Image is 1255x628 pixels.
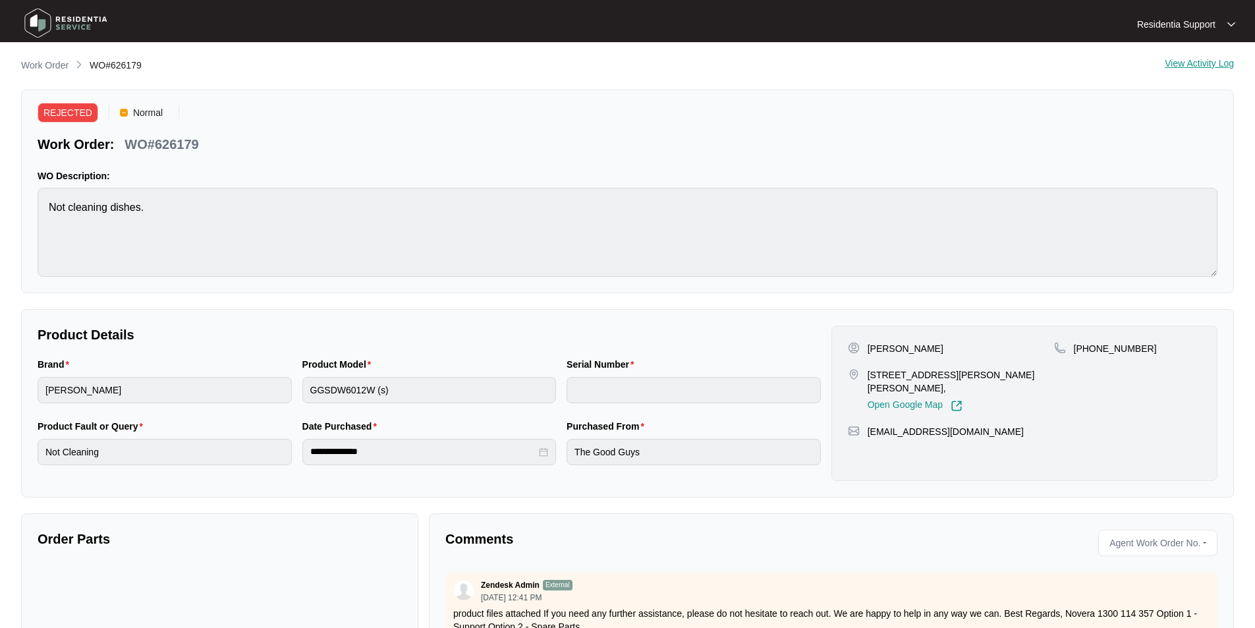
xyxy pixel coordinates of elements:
p: Residentia Support [1137,18,1215,31]
img: map-pin [848,425,860,437]
label: Purchased From [567,420,650,433]
p: WO#626179 [125,135,198,154]
img: user.svg [454,581,474,600]
img: chevron-right [74,59,84,70]
p: - [1203,533,1212,553]
label: Date Purchased [302,420,382,433]
textarea: Not cleaning dishes. [38,188,1217,277]
label: Serial Number [567,358,639,371]
img: map-pin [848,368,860,380]
label: Brand [38,358,74,371]
p: Comments [445,530,822,548]
p: [PERSON_NAME] [868,342,943,355]
p: Product Details [38,326,821,344]
img: Link-External [951,400,962,412]
a: Open Google Map [868,400,962,412]
img: residentia service logo [20,3,112,43]
span: Agent Work Order No. [1104,533,1200,553]
p: External [543,580,572,590]
span: WO#626179 [90,60,142,71]
label: Product Fault or Query [38,420,148,433]
p: Order Parts [38,530,402,548]
img: dropdown arrow [1227,21,1235,28]
img: user-pin [848,342,860,354]
input: Brand [38,377,292,403]
p: WO Description: [38,169,1217,183]
span: Normal [128,103,168,123]
p: [EMAIL_ADDRESS][DOMAIN_NAME] [868,425,1024,438]
p: [STREET_ADDRESS][PERSON_NAME][PERSON_NAME], [868,368,1054,395]
div: View Activity Log [1165,58,1234,74]
span: REJECTED [38,103,98,123]
input: Product Model [302,377,557,403]
p: Zendesk Admin [481,580,540,590]
input: Purchased From [567,439,821,465]
label: Product Model [302,358,377,371]
img: Vercel Logo [120,109,128,117]
p: [PHONE_NUMBER] [1074,342,1157,355]
p: Work Order: [38,135,114,154]
p: [DATE] 12:41 PM [481,594,572,602]
img: map-pin [1054,342,1066,354]
p: Work Order [21,59,69,72]
input: Serial Number [567,377,821,403]
input: Date Purchased [310,445,537,459]
input: Product Fault or Query [38,439,292,465]
a: Work Order [18,59,71,73]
